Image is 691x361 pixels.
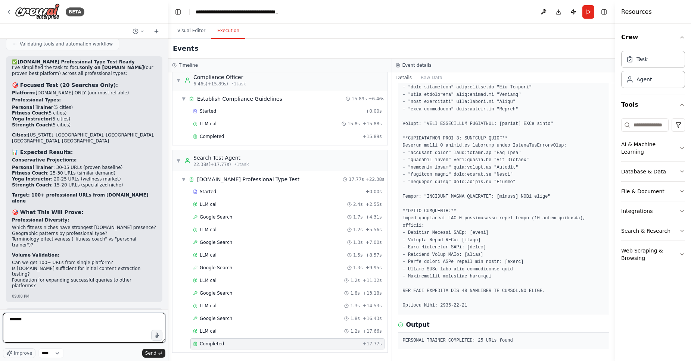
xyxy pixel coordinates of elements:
span: Send [145,350,156,356]
span: + 2.55s [365,201,382,207]
span: 1.3s [353,265,362,271]
div: 09:00 PM [12,293,156,299]
span: ▼ [176,158,181,164]
button: Switch to previous chat [130,27,147,36]
span: Google Search [200,239,232,245]
strong: Platform: [12,90,35,95]
span: + 11.32s [363,277,382,283]
strong: [DOMAIN_NAME] Professional Type Test Ready [18,59,135,65]
li: Terminology effectiveness ("fitness coach" vs "personal trainer")? [12,236,156,248]
button: File & Document [621,182,685,201]
span: LLM call [200,201,218,207]
h2: ✅ [12,59,156,65]
span: LLM call [200,227,218,233]
strong: Cities: [12,132,28,138]
p: I've simplified the task to focus (our proven best platform) across all professional types: [12,65,156,76]
strong: Personal Trainer [12,165,53,170]
button: Details [392,72,417,83]
span: Started [200,108,216,114]
div: Establish Compliance Guidelines [197,95,282,103]
span: 1.3s [353,239,362,245]
li: (5 cities) [12,116,156,122]
span: • 1 task [234,161,249,167]
strong: Conservative Projections: [12,157,77,163]
p: [US_STATE], [GEOGRAPHIC_DATA], [GEOGRAPHIC_DATA], [GEOGRAPHIC_DATA], [GEOGRAPHIC_DATA] [12,132,156,144]
span: 15.89s [352,96,367,102]
h2: Events [173,43,198,54]
span: 1.8s [350,316,359,321]
span: 1.5s [353,252,362,258]
span: ▼ [176,77,181,83]
strong: Professional Types: [12,97,61,103]
span: + 9.95s [365,265,382,271]
span: 1.2s [350,328,359,334]
button: Execution [211,23,245,39]
span: 2.4s [353,201,362,207]
button: Database & Data [621,162,685,181]
span: + 17.77s [363,341,382,347]
h3: Event details [402,62,432,68]
span: + 4.31s [365,214,382,220]
h4: Resources [621,7,652,16]
strong: 🎯 Focused Test (20 Searches Only): [12,82,118,88]
span: + 0.00s [365,108,382,114]
button: Click to speak your automation idea [151,330,162,341]
strong: 📊 Expected Results: [12,149,73,155]
span: 22.38s (+17.77s) [193,161,231,167]
button: Hide left sidebar [173,7,183,17]
span: 15.8s [348,121,360,127]
strong: only on [DOMAIN_NAME] [82,65,144,70]
span: 1.3s [350,303,359,309]
li: : 25-30 URLs (similar demand) [12,170,156,176]
span: 1.7s [353,214,362,220]
span: + 16.43s [363,316,382,321]
div: [DOMAIN_NAME] Professional Type Test [197,176,299,183]
span: Completed [200,341,224,347]
span: 17.77s [349,176,364,182]
span: + 5.56s [365,227,382,233]
span: Google Search [200,214,232,220]
span: Google Search [200,290,232,296]
div: Tools [621,115,685,274]
span: + 0.00s [365,189,382,195]
strong: Yoga Instructor [12,116,51,122]
span: + 8.57s [365,252,382,258]
span: LLM call [200,303,218,309]
li: Foundation for expanding successful queries to other platforms? [12,277,156,289]
strong: Personal Trainer [12,105,53,110]
span: Validating tools and automation workflow [20,41,113,47]
button: Improve [3,348,35,358]
li: (5 cities) [12,122,156,128]
span: + 17.66s [363,328,382,334]
span: 6.46s (+15.89s) [193,81,228,87]
span: Google Search [200,265,232,271]
button: Visual Editor [171,23,211,39]
div: Compliance Officer [193,73,246,81]
li: Which fitness niches have strongest [DOMAIN_NAME] presence? [12,225,156,231]
h3: Timeline [179,62,198,68]
strong: Volume Validation: [12,252,59,258]
strong: Fitness Coach [12,170,47,176]
button: Crew [621,27,685,48]
h3: Output [406,320,430,329]
button: Start a new chat [150,27,162,36]
img: Logo [15,3,60,20]
span: 1.2s [350,277,359,283]
span: + 7.00s [365,239,382,245]
span: LLM call [200,277,218,283]
li: : 30-35 URLs (proven baseline) [12,165,156,171]
strong: Target: 100+ professional URLs from [DOMAIN_NAME] alone [12,192,148,204]
button: AI & Machine Learning [621,135,685,161]
pre: PERSONAL TRAINER COMPLETED: 25 URLs found [403,337,605,345]
span: + 22.38s [365,176,385,182]
strong: Strength Coach [12,122,51,128]
span: Completed [200,134,224,139]
li: (5 cities) [12,110,156,116]
span: ▼ [181,96,186,102]
li: Geographic patterns by professional type? [12,231,156,237]
span: ▼ [181,176,186,182]
strong: Strength Coach [12,182,51,188]
button: Raw Data [416,72,447,83]
li: (5 cities) [12,105,156,111]
div: Task [636,56,648,63]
